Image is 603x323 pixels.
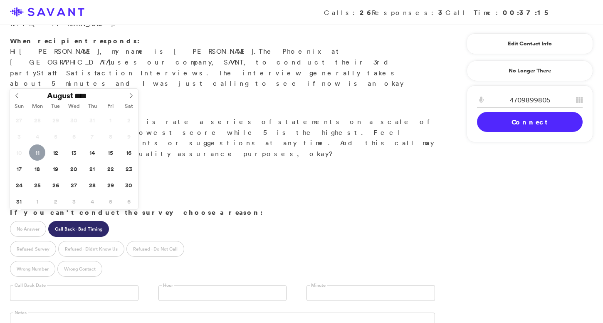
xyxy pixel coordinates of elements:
span: August 3, 2025 [11,128,27,144]
span: August 1, 2025 [102,112,119,128]
span: September 4, 2025 [84,193,100,209]
span: Fri [101,104,120,109]
span: September 2, 2025 [47,193,64,209]
label: Refused - Didn't Know Us [58,241,124,257]
span: Mon [28,104,47,109]
span: August 7, 2025 [84,128,100,144]
span: August 22, 2025 [102,161,119,177]
span: Staff Satisfaction Interview [37,69,199,77]
span: July 27, 2025 [11,112,27,128]
span: August 5, 2025 [47,128,64,144]
strong: If you can't conduct the survey choose a reason: [10,208,263,217]
span: September 3, 2025 [66,193,82,209]
label: Wrong Number [10,261,55,277]
span: August 8, 2025 [102,128,119,144]
span: Sat [120,104,138,109]
span: Sun [10,104,28,109]
input: Year [73,92,103,100]
span: August 26, 2025 [47,177,64,193]
strong: 26 [360,8,372,17]
strong: 3 [438,8,445,17]
span: August 19, 2025 [47,161,64,177]
span: August 31, 2025 [11,193,27,209]
span: August 29, 2025 [102,177,119,193]
label: Refused - Do Not Call [126,241,184,257]
span: Thu [83,104,101,109]
span: Wed [65,104,83,109]
span: Tue [47,104,65,109]
span: August 21, 2025 [84,161,100,177]
label: Call Back Date [13,282,47,288]
span: August [47,92,73,99]
label: Refused Survey [10,241,56,257]
span: August 17, 2025 [11,161,27,177]
span: August 6, 2025 [66,128,82,144]
span: August 2, 2025 [121,112,137,128]
span: July 31, 2025 [84,112,100,128]
label: Hour [162,282,174,288]
span: August 28, 2025 [84,177,100,193]
span: August 10, 2025 [11,144,27,161]
span: August 16, 2025 [121,144,137,161]
strong: When recipient responds: [10,36,140,45]
span: August 24, 2025 [11,177,27,193]
p: Great. What you'll do is rate a series of statements on a scale of 1 to 5. 1 is the lowest score ... [10,106,435,159]
a: Edit Contact Info [477,37,583,50]
span: August 23, 2025 [121,161,137,177]
span: August 15, 2025 [102,144,119,161]
span: July 29, 2025 [47,112,64,128]
label: Notes [13,310,28,316]
label: Minute [310,282,327,288]
span: August 12, 2025 [47,144,64,161]
span: September 1, 2025 [29,193,45,209]
span: September 6, 2025 [121,193,137,209]
label: Call Back - Bad Timing [48,221,109,237]
label: No Answer [10,221,46,237]
a: Connect [477,112,583,132]
span: August 11, 2025 [29,144,45,161]
span: August 13, 2025 [66,144,82,161]
label: Wrong Contact [57,261,102,277]
span: September 5, 2025 [102,193,119,209]
span: August 18, 2025 [29,161,45,177]
span: August 20, 2025 [66,161,82,177]
span: August 4, 2025 [29,128,45,144]
span: July 30, 2025 [66,112,82,128]
a: No Longer There [467,60,593,81]
strong: 00:37:15 [503,8,551,17]
span: August 14, 2025 [84,144,100,161]
span: August 9, 2025 [121,128,137,144]
span: August 30, 2025 [121,177,137,193]
span: The Phoenix at [GEOGRAPHIC_DATA] [10,47,343,66]
span: July 28, 2025 [29,112,45,128]
span: August 27, 2025 [66,177,82,193]
span: [PERSON_NAME] [19,47,99,55]
span: August 25, 2025 [29,177,45,193]
p: Hi , my name is [PERSON_NAME]. uses our company, SAVANT, to conduct their 3rd party s. The interv... [10,36,435,100]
